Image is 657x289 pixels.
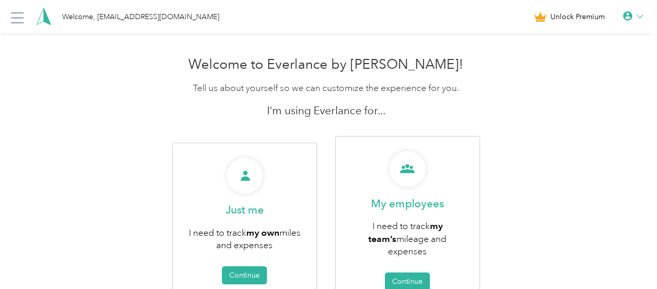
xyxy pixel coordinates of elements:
[599,231,657,289] iframe: Everlance-gr Chat Button Frame
[163,82,489,95] p: Tell us about yourself so we can customize the experience for you.
[368,220,443,244] b: my team’s
[189,227,301,251] span: I need to track miles and expenses
[222,266,267,284] button: Continue
[163,103,489,118] p: I'm using Everlance for...
[246,227,279,238] b: my own
[368,220,446,257] span: I need to track mileage and expenses
[371,196,444,211] p: My employees
[62,11,219,22] div: Welcome, [EMAIL_ADDRESS][DOMAIN_NAME]
[226,203,264,217] p: Just me
[550,11,605,22] span: Unlock Premium
[163,56,489,73] h1: Welcome to Everlance by [PERSON_NAME]!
